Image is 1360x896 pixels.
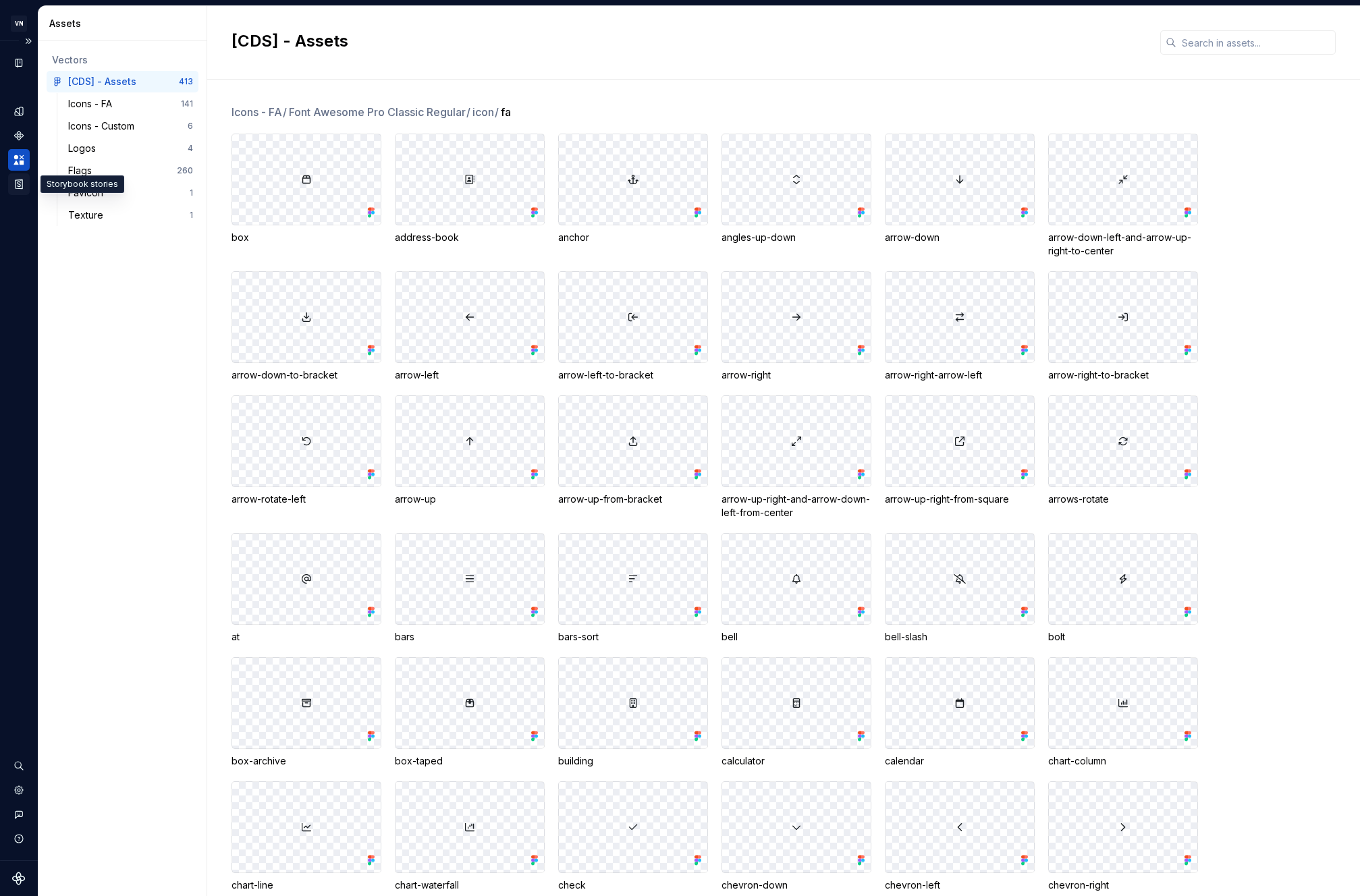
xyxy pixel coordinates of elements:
span: / [495,105,499,119]
div: [CDS] - Assets [68,75,136,88]
div: box [232,231,381,244]
div: arrow-up-right-and-arrow-down-left-from-center [722,493,871,520]
a: Components [8,125,30,146]
div: 1 [190,210,193,221]
div: bars-sort [558,630,708,644]
a: Texture1 [63,204,198,226]
div: Vectors [52,53,193,67]
div: VN [11,16,27,32]
div: 1 [190,188,193,198]
div: arrow-up [395,493,545,506]
div: bars [395,630,545,644]
div: chart-column [1048,754,1198,768]
div: arrow-down-left-and-arrow-up-right-to-center [1048,231,1198,258]
div: check [558,878,708,892]
div: calculator [722,754,871,768]
div: arrow-right [722,368,871,382]
div: arrow-left-to-bracket [558,368,708,382]
a: Settings [8,779,30,801]
div: Flags [68,164,97,177]
div: building [558,754,708,768]
button: VN [3,9,35,38]
div: 6 [188,121,193,132]
div: arrow-up-from-bracket [558,493,708,506]
span: Font Awesome Pro Classic Regular [289,104,471,120]
svg: Supernova Logo [12,872,26,885]
div: arrows-rotate [1048,493,1198,506]
div: Favicon [68,186,109,200]
a: Documentation [8,52,30,74]
a: Assets [8,149,30,171]
div: Icons - FA [68,97,117,111]
a: Icons - FA141 [63,93,198,115]
input: Search in assets... [1176,30,1336,55]
div: bell-slash [885,630,1035,644]
div: chevron-right [1048,878,1198,892]
span: / [466,105,470,119]
a: Design tokens [8,101,30,122]
button: Contact support [8,804,30,825]
div: box-archive [232,754,381,768]
div: arrow-down [885,231,1035,244]
div: Assets [49,17,201,30]
a: Favicon1 [63,182,198,204]
div: address-book [395,231,545,244]
span: Icons - FA [232,104,288,120]
div: Texture [68,208,109,222]
span: icon [472,104,499,120]
div: arrow-down-to-bracket [232,368,381,382]
div: chevron-left [885,878,1035,892]
div: bolt [1048,630,1198,644]
div: 141 [181,99,193,109]
button: Expand sidebar [19,32,38,51]
a: Flags260 [63,160,198,181]
div: anchor [558,231,708,244]
div: angles-up-down [722,231,871,244]
button: Search ⌘K [8,755,30,777]
div: 413 [179,76,193,87]
a: Storybook stories [8,173,30,195]
div: chevron-down [722,878,871,892]
div: arrow-up-right-from-square [885,493,1035,506]
h2: [CDS] - Assets [232,30,1144,52]
div: calendar [885,754,1035,768]
div: at [232,630,381,644]
div: Logos [68,142,101,155]
a: [CDS] - Assets413 [47,71,198,92]
div: arrow-left [395,368,545,382]
div: chart-line [232,878,381,892]
div: Icons - Custom [68,119,140,133]
div: arrow-right-to-bracket [1048,368,1198,382]
span: / [283,105,287,119]
div: bell [722,630,871,644]
a: Logos4 [63,138,198,159]
span: fa [501,104,511,120]
div: Storybook stories [40,175,124,193]
div: chart-waterfall [395,878,545,892]
div: box-taped [395,754,545,768]
div: 260 [177,165,193,176]
div: arrow-rotate-left [232,493,381,506]
div: 4 [188,143,193,154]
a: Icons - Custom6 [63,115,198,137]
div: arrow-right-arrow-left [885,368,1035,382]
